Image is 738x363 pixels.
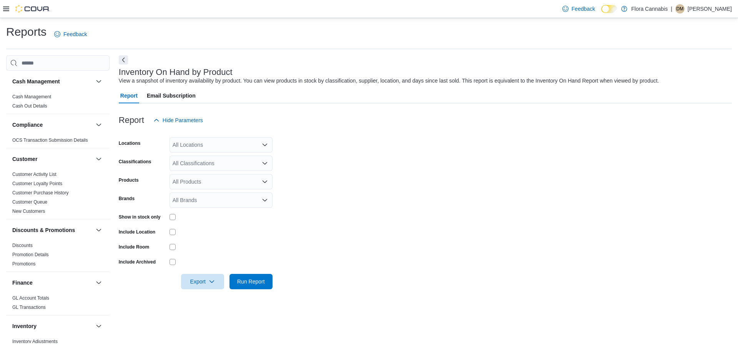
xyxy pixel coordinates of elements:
[186,274,219,289] span: Export
[12,279,93,287] button: Finance
[12,172,57,177] a: Customer Activity List
[631,4,668,13] p: Flora Cannabis
[12,243,33,248] a: Discounts
[12,322,93,330] button: Inventory
[237,278,265,285] span: Run Report
[262,197,268,203] button: Open list of options
[12,181,62,186] a: Customer Loyalty Points
[120,88,138,103] span: Report
[12,171,57,177] span: Customer Activity List
[12,209,45,214] a: New Customers
[12,137,88,143] span: OCS Transaction Submission Details
[229,274,273,289] button: Run Report
[12,295,49,301] span: GL Account Totals
[676,4,684,13] span: DM
[12,121,43,129] h3: Compliance
[12,279,33,287] h3: Finance
[6,136,110,148] div: Compliance
[119,229,155,235] label: Include Location
[119,159,151,165] label: Classifications
[119,116,144,125] h3: Report
[6,24,47,40] h1: Reports
[12,190,69,196] a: Customer Purchase History
[671,4,672,13] p: |
[12,155,37,163] h3: Customer
[12,199,47,205] a: Customer Queue
[12,339,58,344] a: Inventory Adjustments
[12,252,49,257] a: Promotion Details
[119,68,233,77] h3: Inventory On Hand by Product
[559,1,598,17] a: Feedback
[119,196,135,202] label: Brands
[675,4,685,13] div: Delaney Matthews
[12,304,46,310] span: GL Transactions
[12,78,60,85] h3: Cash Management
[12,226,93,234] button: Discounts & Promotions
[94,154,103,164] button: Customer
[12,208,45,214] span: New Customers
[688,4,732,13] p: [PERSON_NAME]
[262,179,268,185] button: Open list of options
[12,94,51,99] a: Cash Management
[12,121,93,129] button: Compliance
[119,77,659,85] div: View a snapshot of inventory availability by product. You can view products in stock by classific...
[63,30,87,38] span: Feedback
[94,77,103,86] button: Cash Management
[119,177,139,183] label: Products
[181,274,224,289] button: Export
[12,242,33,249] span: Discounts
[12,226,75,234] h3: Discounts & Promotions
[12,78,93,85] button: Cash Management
[147,88,196,103] span: Email Subscription
[262,142,268,148] button: Open list of options
[163,116,203,124] span: Hide Parameters
[15,5,50,13] img: Cova
[119,244,149,250] label: Include Room
[12,138,88,143] a: OCS Transaction Submission Details
[12,261,36,267] a: Promotions
[572,5,595,13] span: Feedback
[262,160,268,166] button: Open list of options
[6,293,110,315] div: Finance
[12,322,37,330] h3: Inventory
[12,155,93,163] button: Customer
[12,199,47,205] span: Customer Queue
[601,5,617,13] input: Dark Mode
[94,120,103,129] button: Compliance
[6,92,110,114] div: Cash Management
[150,113,206,128] button: Hide Parameters
[94,278,103,287] button: Finance
[119,259,156,265] label: Include Archived
[12,295,49,301] a: GL Account Totals
[6,241,110,272] div: Discounts & Promotions
[6,170,110,219] div: Customer
[119,140,141,146] label: Locations
[119,55,128,65] button: Next
[94,322,103,331] button: Inventory
[119,214,161,220] label: Show in stock only
[51,27,90,42] a: Feedback
[12,261,36,267] span: Promotions
[12,103,47,109] a: Cash Out Details
[12,305,46,310] a: GL Transactions
[94,225,103,235] button: Discounts & Promotions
